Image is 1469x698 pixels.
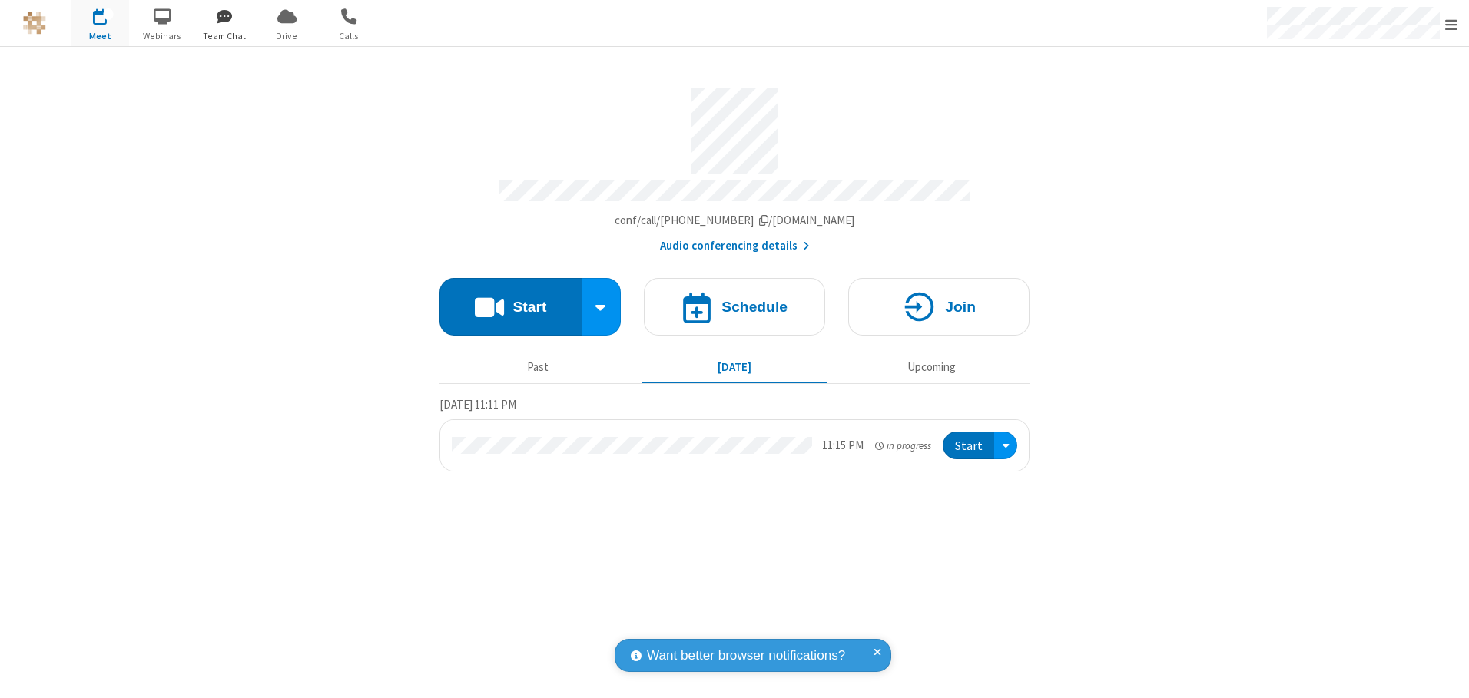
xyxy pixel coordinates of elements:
[582,278,622,336] div: Start conference options
[644,278,825,336] button: Schedule
[439,76,1030,255] section: Account details
[994,432,1017,460] div: Open menu
[875,438,931,453] em: in progress
[446,352,631,382] button: Past
[439,397,516,412] span: [DATE] 11:11 PM
[660,237,810,255] button: Audio conferencing details
[647,646,845,666] span: Want better browser notifications?
[512,299,546,314] h4: Start
[839,352,1024,382] button: Upcoming
[945,299,976,314] h4: Join
[943,432,994,460] button: Start
[615,213,855,227] span: Copy my meeting room link
[104,8,114,20] div: 1
[439,395,1030,472] section: Today's Meetings
[320,29,378,43] span: Calls
[439,278,582,336] button: Start
[721,299,788,314] h4: Schedule
[642,352,827,382] button: [DATE]
[822,437,864,455] div: 11:15 PM
[196,29,254,43] span: Team Chat
[848,278,1030,336] button: Join
[615,212,855,230] button: Copy my meeting room linkCopy my meeting room link
[258,29,316,43] span: Drive
[71,29,129,43] span: Meet
[23,12,46,35] img: QA Selenium DO NOT DELETE OR CHANGE
[134,29,191,43] span: Webinars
